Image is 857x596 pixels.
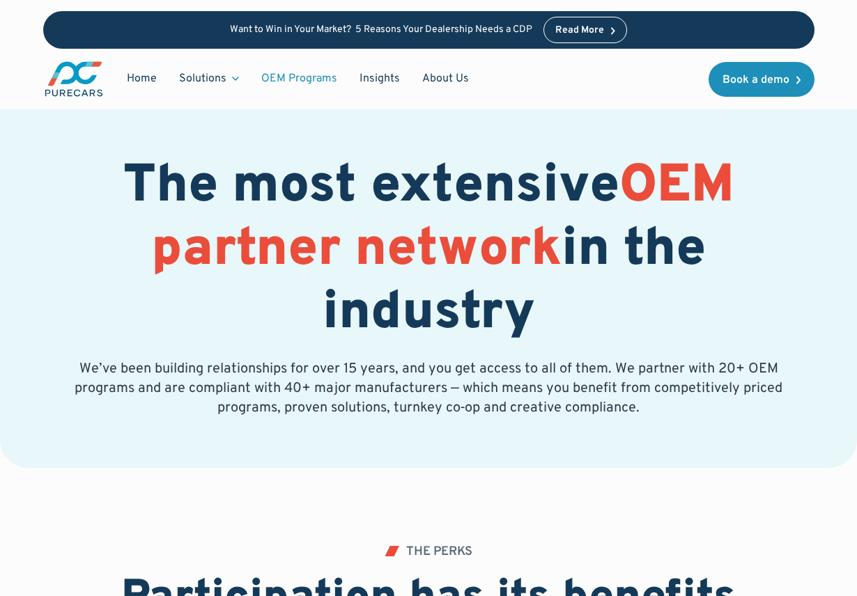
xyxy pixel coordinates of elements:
a: main [43,60,105,98]
span: OEM partner network [151,154,734,284]
a: Read More [543,17,627,43]
p: Want to Win in Your Market? 5 Reasons Your Dealership Needs a CDP [230,24,532,36]
h1: The most extensive in the industry [43,156,814,347]
p: We’ve been building relationships for over 15 years, and you get access to all of them. We partne... [72,359,785,418]
a: OEM Programs [250,65,348,92]
div: Solutions [179,71,226,86]
img: purecars logo [43,60,105,98]
div: THE PERKS [406,546,472,558]
a: About Us [411,65,480,92]
a: Insights [348,65,411,92]
a: Book a demo [709,62,814,97]
a: Home [116,65,168,92]
div: Read More [555,26,604,36]
div: Book a demo [723,74,789,86]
